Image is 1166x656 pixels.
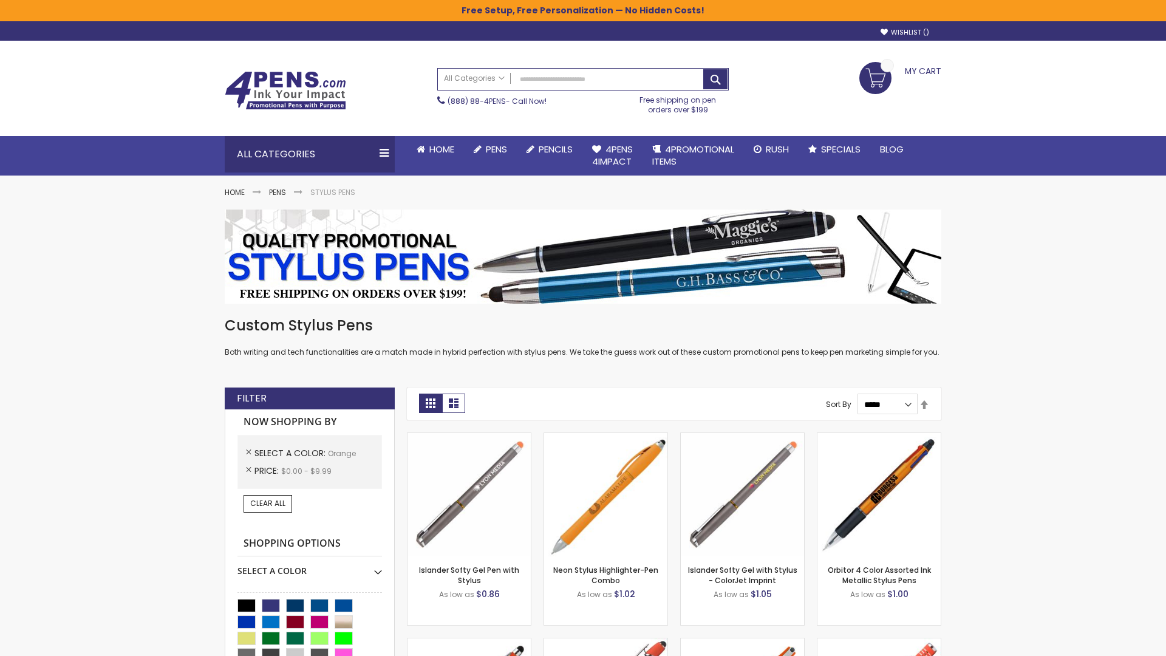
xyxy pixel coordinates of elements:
[328,448,356,459] span: Orange
[225,136,395,173] div: All Categories
[237,392,267,405] strong: Filter
[225,187,245,197] a: Home
[544,432,667,443] a: Neon Stylus Highlighter-Pen Combo-Orange
[419,394,442,413] strong: Grid
[688,565,797,585] a: Islander Softy Gel with Stylus - ColorJet Imprint
[652,143,734,168] span: 4PROMOTIONAL ITEMS
[448,96,506,106] a: (888) 88-4PENS
[225,71,346,110] img: 4Pens Custom Pens and Promotional Products
[250,498,285,508] span: Clear All
[407,136,464,163] a: Home
[828,565,931,585] a: Orbitor 4 Color Assorted Ink Metallic Stylus Pens
[225,316,941,358] div: Both writing and tech functionalities are a match made in hybrid perfection with stylus pens. We ...
[799,136,870,163] a: Specials
[539,143,573,155] span: Pencils
[429,143,454,155] span: Home
[407,433,531,556] img: Islander Softy Gel Pen with Stylus-Orange
[627,91,729,115] div: Free shipping on pen orders over $199
[681,433,804,556] img: Islander Softy Gel with Stylus - ColorJet Imprint-Orange
[464,136,517,163] a: Pens
[744,136,799,163] a: Rush
[244,495,292,512] a: Clear All
[582,136,643,176] a: 4Pens4impact
[310,187,355,197] strong: Stylus Pens
[544,638,667,648] a: 4P-MS8B-Orange
[254,465,281,477] span: Price
[577,589,612,600] span: As low as
[850,589,885,600] span: As low as
[751,588,772,600] span: $1.05
[448,96,547,106] span: - Call Now!
[714,589,749,600] span: As low as
[681,432,804,443] a: Islander Softy Gel with Stylus - ColorJet Imprint-Orange
[476,588,500,600] span: $0.86
[881,28,929,37] a: Wishlist
[817,432,941,443] a: Orbitor 4 Color Assorted Ink Metallic Stylus Pens-Orange
[444,73,505,83] span: All Categories
[419,565,519,585] a: Islander Softy Gel Pen with Stylus
[281,466,332,476] span: $0.00 - $9.99
[681,638,804,648] a: Avendale Velvet Touch Stylus Gel Pen-Orange
[237,409,382,435] strong: Now Shopping by
[817,433,941,556] img: Orbitor 4 Color Assorted Ink Metallic Stylus Pens-Orange
[643,136,744,176] a: 4PROMOTIONALITEMS
[821,143,861,155] span: Specials
[225,210,941,304] img: Stylus Pens
[887,588,909,600] span: $1.00
[880,143,904,155] span: Blog
[269,187,286,197] a: Pens
[237,556,382,577] div: Select A Color
[517,136,582,163] a: Pencils
[614,588,635,600] span: $1.02
[817,638,941,648] a: Marin Softy Pen with Stylus - Laser Engraved-Orange
[766,143,789,155] span: Rush
[237,531,382,557] strong: Shopping Options
[826,399,851,409] label: Sort By
[592,143,633,168] span: 4Pens 4impact
[254,447,328,459] span: Select A Color
[407,432,531,443] a: Islander Softy Gel Pen with Stylus-Orange
[553,565,658,585] a: Neon Stylus Highlighter-Pen Combo
[870,136,913,163] a: Blog
[407,638,531,648] a: Minnelli Softy Pen with Stylus - Laser Engraved-Orange
[544,433,667,556] img: Neon Stylus Highlighter-Pen Combo-Orange
[439,589,474,600] span: As low as
[438,69,511,89] a: All Categories
[486,143,507,155] span: Pens
[225,316,941,335] h1: Custom Stylus Pens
